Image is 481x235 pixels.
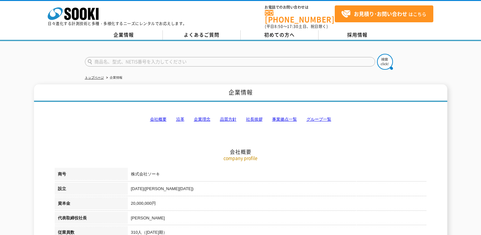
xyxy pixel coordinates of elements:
th: 設立 [55,182,128,197]
a: 社長挨拶 [246,117,263,122]
th: 商号 [55,168,128,182]
a: グループ一覧 [306,117,331,122]
th: 代表取締役社長 [55,212,128,226]
a: 企業情報 [85,30,163,40]
img: btn_search.png [377,54,393,70]
span: (平日 ～ 土日、祝日除く) [265,24,328,29]
a: 沿革 [176,117,184,122]
span: はこちら [341,9,426,19]
a: お見積り･お問い合わせはこちら [335,5,433,22]
td: [PERSON_NAME] [128,212,427,226]
td: 株式会社ソーキ [128,168,427,182]
a: 事業拠点一覧 [272,117,297,122]
input: 商品名、型式、NETIS番号を入力してください [85,57,375,67]
li: 企業情報 [105,75,122,81]
span: 8:50 [274,24,283,29]
a: [PHONE_NUMBER] [265,10,335,23]
td: [DATE]([PERSON_NAME][DATE]) [128,182,427,197]
span: 初めての方へ [264,31,295,38]
a: 企業理念 [194,117,210,122]
span: お電話でのお問い合わせは [265,5,335,9]
a: 採用情報 [319,30,396,40]
p: company profile [55,155,427,161]
span: 17:30 [287,24,299,29]
td: 20,000,000円 [128,197,427,212]
a: 初めての方へ [241,30,319,40]
th: 資本金 [55,197,128,212]
a: 品質方針 [220,117,237,122]
a: トップページ [85,76,104,79]
a: 会社概要 [150,117,167,122]
h2: 会社概要 [55,85,427,155]
p: 日々進化する計測技術と多種・多様化するニーズにレンタルでお応えします。 [48,22,187,25]
a: よくあるご質問 [163,30,241,40]
strong: お見積り･お問い合わせ [354,10,407,18]
h1: 企業情報 [34,84,447,102]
